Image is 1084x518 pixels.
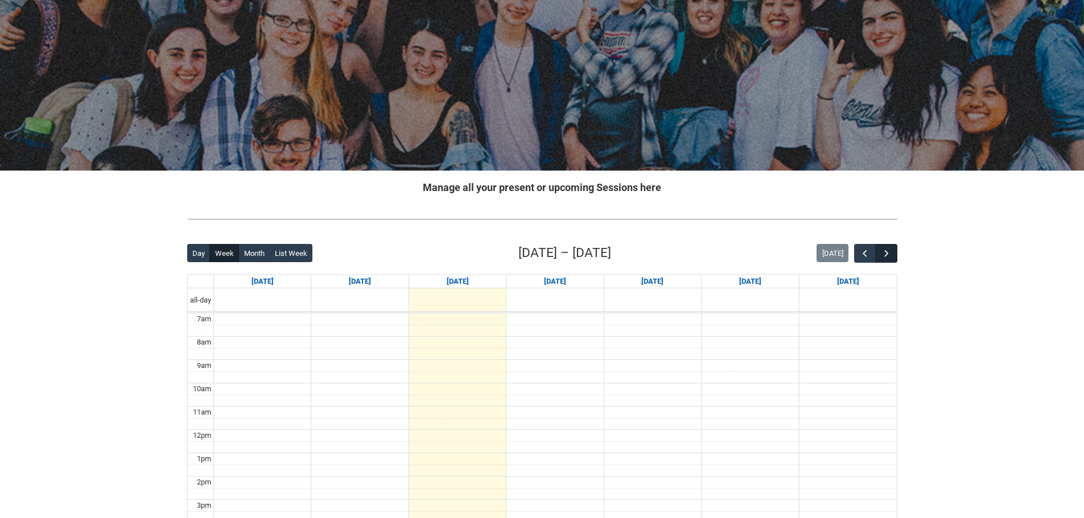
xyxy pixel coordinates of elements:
button: Next Week [875,244,897,263]
div: 12pm [191,430,213,441]
div: 11am [191,407,213,418]
a: Go to September 9, 2025 [444,275,471,288]
h2: [DATE] – [DATE] [518,243,611,263]
a: Go to September 8, 2025 [347,275,373,288]
div: 8am [195,337,213,348]
a: Go to September 13, 2025 [835,275,862,288]
div: 2pm [195,476,213,488]
h2: Manage all your present or upcoming Sessions here [187,180,897,195]
a: Go to September 12, 2025 [737,275,764,288]
div: 1pm [195,453,213,465]
button: Day [187,244,211,262]
img: REDU_GREY_LINE [187,213,897,225]
div: 10am [191,383,213,395]
a: Go to September 7, 2025 [249,275,276,288]
button: Month [238,244,270,262]
div: 9am [195,360,213,371]
a: Go to September 10, 2025 [542,275,568,288]
div: 3pm [195,500,213,511]
span: all-day [188,295,213,306]
button: Week [209,244,239,262]
button: Previous Week [854,244,876,263]
button: [DATE] [817,244,848,262]
div: 7am [195,313,213,325]
a: Go to September 11, 2025 [639,275,666,288]
button: List Week [269,244,312,262]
